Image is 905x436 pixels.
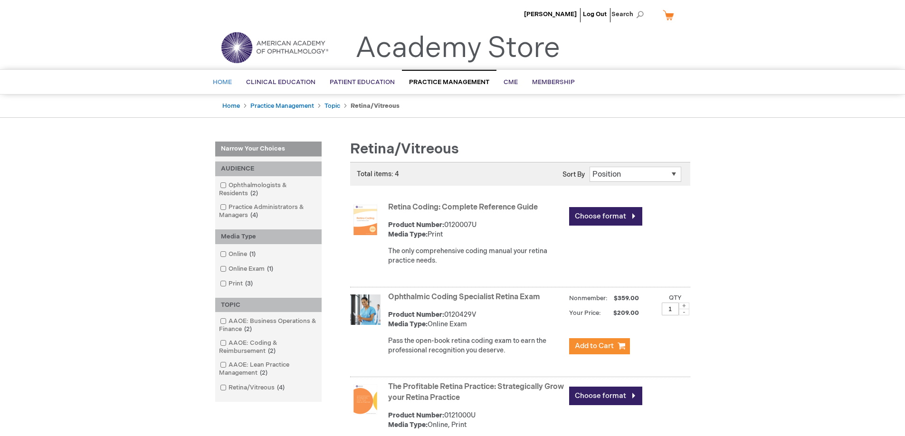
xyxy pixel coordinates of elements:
[350,141,459,158] span: Retina/Vitreous
[330,78,395,86] span: Patient Education
[218,279,257,288] a: Print3
[602,309,640,317] span: $209.00
[388,320,428,328] strong: Media Type:
[218,181,319,198] a: Ophthalmologists & Residents2
[569,387,642,405] a: Choose format
[222,102,240,110] a: Home
[388,246,564,265] p: The only comprehensive coding manual your retina practice needs.
[388,421,428,429] strong: Media Type:
[243,280,255,287] span: 3
[248,211,260,219] span: 4
[324,102,340,110] a: Topic
[612,294,640,302] span: $359.00
[350,294,381,325] img: Ophthalmic Coding Specialist Retina Exam
[355,31,560,66] a: Academy Store
[388,221,444,229] strong: Product Number:
[388,203,538,212] a: Retina Coding: Complete Reference Guide
[218,265,277,274] a: Online Exam1
[266,347,278,355] span: 2
[524,10,577,18] a: [PERSON_NAME]
[569,338,630,354] button: Add to Cart
[388,220,564,239] div: 0120007U Print
[218,250,259,259] a: Online1
[569,309,601,317] strong: Your Price:
[218,383,288,392] a: Retina/Vitreous4
[215,298,322,313] div: TOPIC
[218,317,319,334] a: AAOE: Business Operations & Finance2
[275,384,287,391] span: 4
[388,382,564,402] a: The Profitable Retina Practice: Strategically Grow your Retina Practice
[532,78,575,86] span: Membership
[388,336,564,355] p: Pass the open-book retina coding exam to earn the professional recognition you deserve.
[247,250,258,258] span: 1
[388,311,444,319] strong: Product Number:
[218,339,319,356] a: AAOE: Coding & Reimbursement2
[388,310,564,329] div: 0120429V Online Exam
[569,293,608,304] strong: Nonmember:
[265,265,276,273] span: 1
[218,360,319,378] a: AAOE: Lean Practice Management2
[388,230,428,238] strong: Media Type:
[215,142,322,157] strong: Narrow Your Choices
[257,369,270,377] span: 2
[250,102,314,110] a: Practice Management
[611,5,648,24] span: Search
[215,161,322,176] div: AUDIENCE
[357,170,399,178] span: Total items: 4
[350,205,381,235] img: Retina Coding: Complete Reference Guide
[351,102,400,110] strong: Retina/Vitreous
[662,303,679,315] input: Qty
[388,293,540,302] a: Ophthalmic Coding Specialist Retina Exam
[583,10,607,18] a: Log Out
[213,78,232,86] span: Home
[242,325,254,333] span: 2
[575,341,614,351] span: Add to Cart
[669,294,682,302] label: Qty
[504,78,518,86] span: CME
[218,203,319,220] a: Practice Administrators & Managers4
[388,411,444,419] strong: Product Number:
[569,207,642,226] a: Choose format
[248,190,260,197] span: 2
[409,78,489,86] span: Practice Management
[215,229,322,244] div: Media Type
[388,411,564,430] div: 0121000U Online, Print
[350,384,381,415] img: The Profitable Retina Practice: Strategically Grow your Retina Practice
[562,171,585,179] label: Sort By
[246,78,315,86] span: Clinical Education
